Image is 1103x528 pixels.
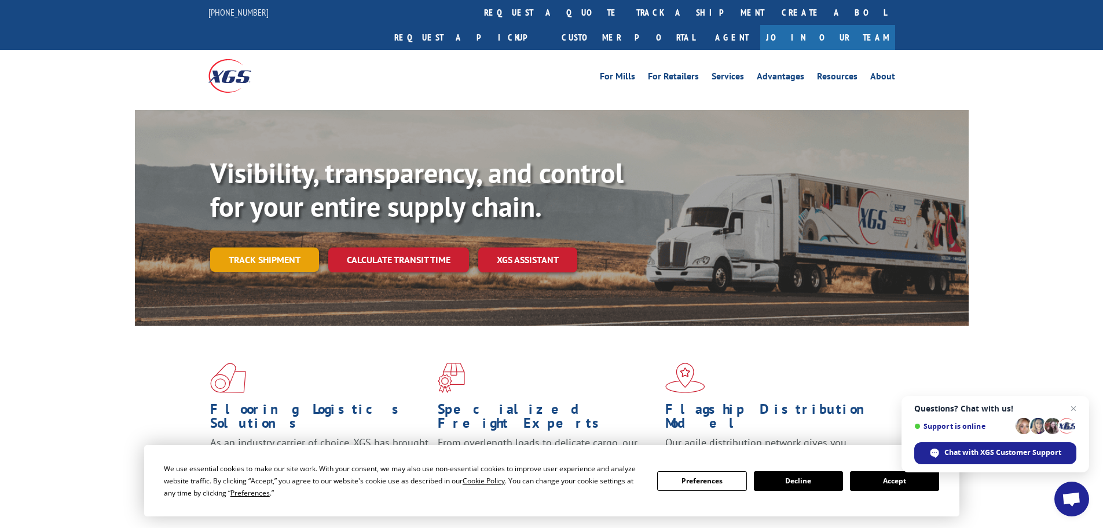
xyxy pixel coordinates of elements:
div: Open chat [1054,482,1089,516]
span: Preferences [230,488,270,498]
a: Request a pickup [386,25,553,50]
a: For Mills [600,72,635,85]
span: Our agile distribution network gives you nationwide inventory management on demand. [665,436,878,463]
span: As an industry carrier of choice, XGS has brought innovation and dedication to flooring logistics... [210,436,428,477]
h1: Specialized Freight Experts [438,402,657,436]
div: Chat with XGS Customer Support [914,442,1076,464]
img: xgs-icon-flagship-distribution-model-red [665,363,705,393]
a: [PHONE_NUMBER] [208,6,269,18]
div: We use essential cookies to make our site work. With your consent, we may also use non-essential ... [164,463,643,499]
a: Agent [703,25,760,50]
h1: Flooring Logistics Solutions [210,402,429,436]
a: Customer Portal [553,25,703,50]
span: Cookie Policy [463,476,505,486]
button: Preferences [657,471,746,491]
p: From overlength loads to delicate cargo, our experienced staff knows the best way to move your fr... [438,436,657,487]
a: XGS ASSISTANT [478,247,577,272]
a: Advantages [757,72,804,85]
span: Close chat [1067,402,1080,416]
img: xgs-icon-total-supply-chain-intelligence-red [210,363,246,393]
a: Calculate transit time [328,247,469,272]
a: Track shipment [210,247,319,272]
a: For Retailers [648,72,699,85]
a: Resources [817,72,858,85]
button: Accept [850,471,939,491]
button: Decline [754,471,843,491]
b: Visibility, transparency, and control for your entire supply chain. [210,155,624,224]
span: Chat with XGS Customer Support [944,447,1061,458]
img: xgs-icon-focused-on-flooring-red [438,363,465,393]
span: Support is online [914,422,1012,431]
a: Join Our Team [760,25,895,50]
a: Services [712,72,744,85]
a: About [870,72,895,85]
span: Questions? Chat with us! [914,404,1076,413]
h1: Flagship Distribution Model [665,402,884,436]
div: Cookie Consent Prompt [144,445,959,516]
